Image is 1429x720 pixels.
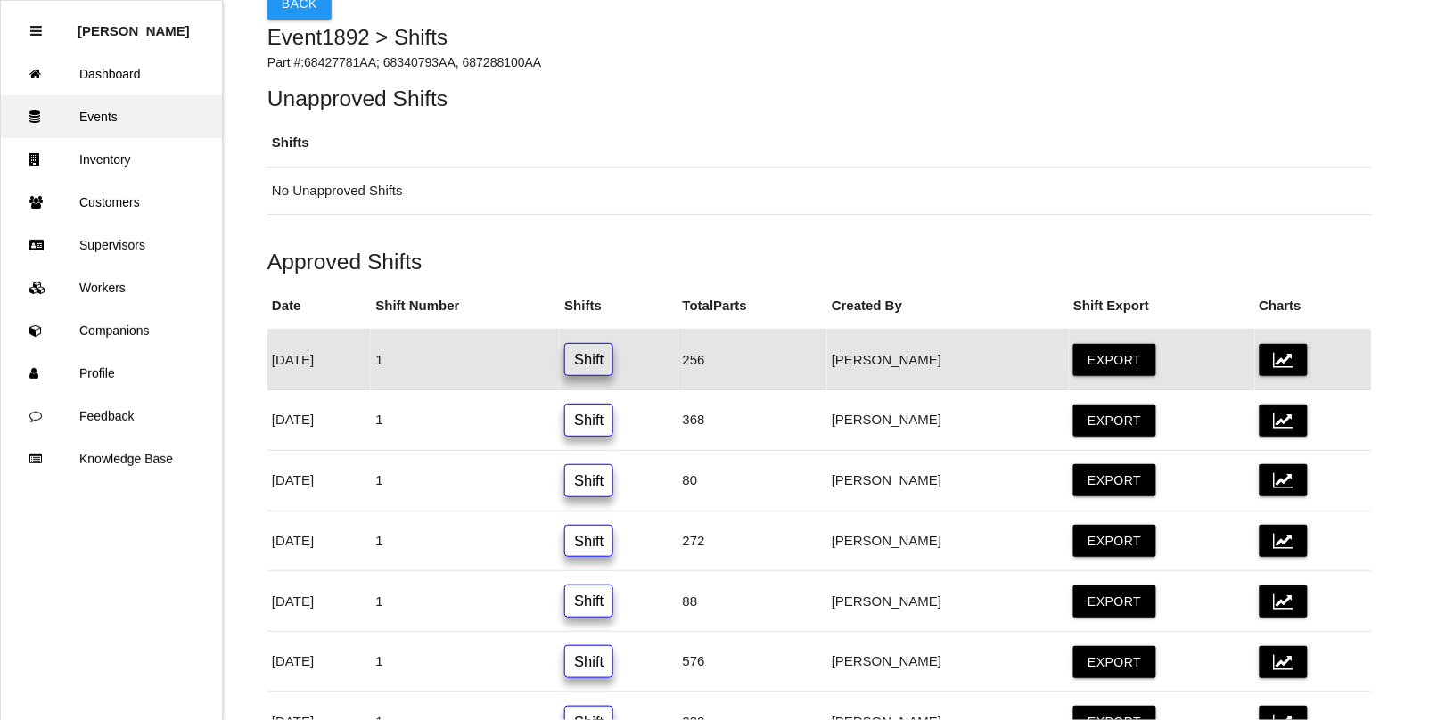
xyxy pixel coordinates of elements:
[827,282,1069,330] th: Created By
[1073,405,1155,437] button: Export
[267,511,371,571] td: [DATE]
[267,450,371,511] td: [DATE]
[827,450,1069,511] td: [PERSON_NAME]
[564,464,613,497] a: Shift
[1,352,222,395] a: Profile
[564,645,613,678] a: Shift
[1073,646,1155,678] button: Export
[1,395,222,438] a: Feedback
[560,282,678,330] th: Shifts
[827,571,1069,632] td: [PERSON_NAME]
[564,585,613,618] a: Shift
[1255,282,1372,330] th: Charts
[564,525,613,558] a: Shift
[1,309,222,352] a: Companions
[1073,464,1155,496] button: Export
[678,632,827,692] td: 576
[371,511,560,571] td: 1
[564,343,613,376] a: Shift
[1,95,222,138] a: Events
[267,53,1372,72] p: Part #: 68427781AA; 68340793AA, 687288100AA
[1073,585,1155,618] button: Export
[267,119,1372,167] th: Shifts
[1,224,222,266] a: Supervisors
[267,26,1372,49] h4: Event 1892 > Shifts
[267,167,1372,215] td: No Unapproved Shifts
[678,282,827,330] th: Total Parts
[267,632,371,692] td: [DATE]
[267,282,371,330] th: Date
[1073,525,1155,557] button: Export
[30,10,42,53] div: Close
[267,250,1372,274] h5: Approved Shifts
[678,390,827,451] td: 368
[267,86,1372,110] h5: Unapproved Shifts
[678,330,827,390] td: 256
[1,181,222,224] a: Customers
[371,282,560,330] th: Shift Number
[827,330,1069,390] td: [PERSON_NAME]
[267,571,371,632] td: [DATE]
[1,138,222,181] a: Inventory
[267,390,371,451] td: [DATE]
[678,571,827,632] td: 88
[827,632,1069,692] td: [PERSON_NAME]
[371,632,560,692] td: 1
[1,438,222,480] a: Knowledge Base
[678,511,827,571] td: 272
[371,330,560,390] td: 1
[78,10,190,38] p: Rosie Blandino
[1073,344,1155,376] button: Export
[1,53,222,95] a: Dashboard
[678,450,827,511] td: 80
[827,511,1069,571] td: [PERSON_NAME]
[564,404,613,437] a: Shift
[371,571,560,632] td: 1
[267,330,371,390] td: [DATE]
[371,450,560,511] td: 1
[827,390,1069,451] td: [PERSON_NAME]
[1,266,222,309] a: Workers
[1069,282,1254,330] th: Shift Export
[371,390,560,451] td: 1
